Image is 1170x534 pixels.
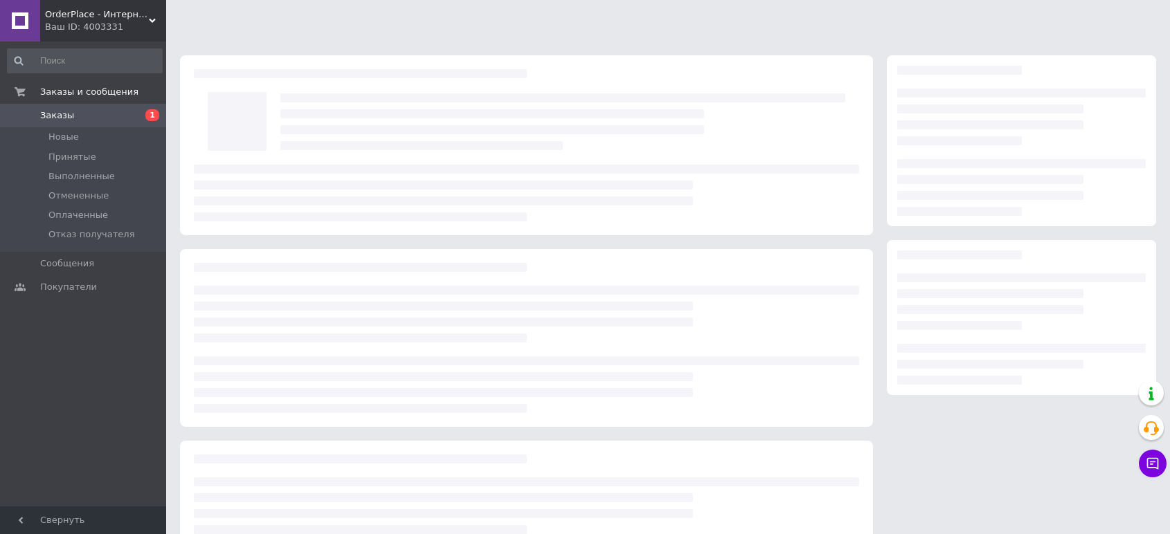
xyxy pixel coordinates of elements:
[48,209,108,221] span: Оплаченные
[145,109,159,121] span: 1
[7,48,163,73] input: Поиск
[40,257,94,270] span: Сообщения
[45,21,166,33] div: Ваш ID: 4003331
[48,131,79,143] span: Новые
[48,190,109,202] span: Отмененные
[40,109,74,122] span: Заказы
[48,170,115,183] span: Выполненные
[48,151,96,163] span: Принятые
[1139,450,1167,477] button: Чат с покупателем
[45,8,149,21] span: OrderPlace - Интернет-магазин товаров для дома
[48,228,134,241] span: Отказ получателя
[40,86,138,98] span: Заказы и сообщения
[40,281,97,293] span: Покупатели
